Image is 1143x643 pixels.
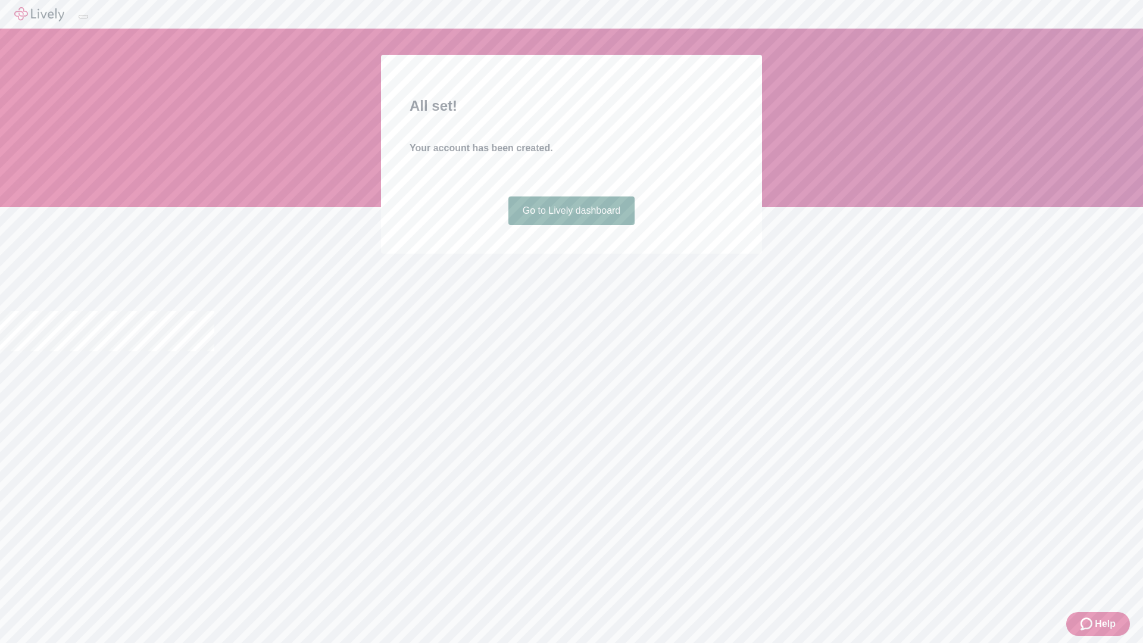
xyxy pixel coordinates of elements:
[508,196,635,225] a: Go to Lively dashboard
[1080,617,1095,631] svg: Zendesk support icon
[410,95,733,117] h2: All set!
[1066,612,1130,636] button: Zendesk support iconHelp
[14,7,64,21] img: Lively
[1095,617,1116,631] span: Help
[410,141,733,155] h4: Your account has been created.
[79,15,88,18] button: Log out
